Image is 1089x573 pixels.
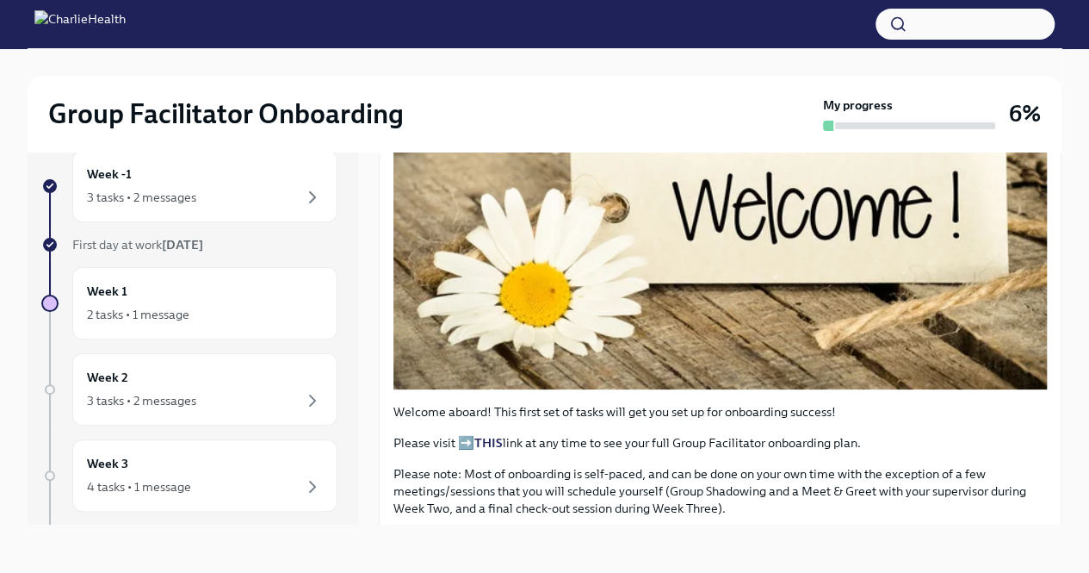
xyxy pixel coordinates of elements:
p: Welcome aboard! This first set of tasks will get you set up for onboarding success! [393,403,1047,420]
p: Please visit ➡️ link at any time to see your full Group Facilitator onboarding plan. [393,434,1047,452]
p: Please note: Most of onboarding is self-paced, and can be done on your own time with the exceptio... [393,465,1047,517]
a: Week -13 tasks • 2 messages [41,150,337,222]
span: First day at work [72,237,203,252]
div: 3 tasks • 2 messages [87,189,196,206]
h6: Week 3 [87,454,128,473]
a: Week 12 tasks • 1 message [41,267,337,339]
h3: 6% [1009,98,1041,129]
div: 2 tasks • 1 message [87,306,189,323]
h6: Week -1 [87,165,132,184]
a: First day at work[DATE] [41,236,337,253]
h6: Week 2 [87,368,128,387]
a: THIS [474,435,503,451]
h2: Group Facilitator Onboarding [48,97,404,131]
h6: Week 1 [87,282,127,301]
a: Week 34 tasks • 1 message [41,439,337,512]
div: 3 tasks • 2 messages [87,392,196,409]
strong: My progress [823,97,893,114]
a: Week 23 tasks • 2 messages [41,353,337,426]
img: CharlieHealth [34,10,126,38]
div: 4 tasks • 1 message [87,478,191,495]
strong: [DATE] [162,237,203,252]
